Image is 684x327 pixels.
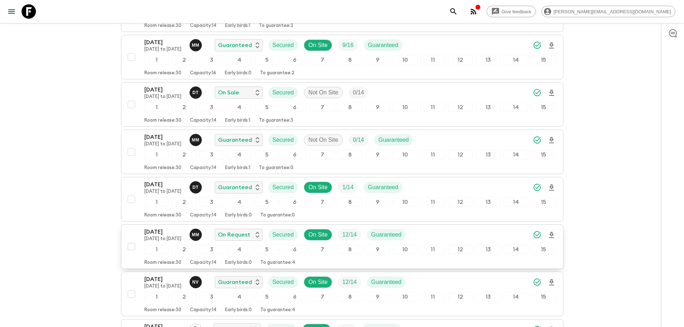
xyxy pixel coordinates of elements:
[260,70,294,76] p: To guarantee: 2
[282,150,307,159] div: 6
[190,229,203,241] button: MM
[282,197,307,207] div: 6
[308,278,327,286] p: On Site
[476,55,501,65] div: 13
[338,197,362,207] div: 8
[121,177,563,221] button: [DATE][DATE] to [DATE]Devlin TikiTikiGuaranteedSecuredOn SiteTrip FillGuaranteed12345678910111213...
[547,278,556,287] svg: Download Onboarding
[190,23,217,29] p: Capacity: 14
[144,284,184,289] p: [DATE] to [DATE]
[476,103,501,112] div: 13
[342,183,353,192] p: 1 / 14
[448,292,473,302] div: 12
[547,136,556,145] svg: Download Onboarding
[365,245,390,254] div: 9
[393,197,418,207] div: 10
[259,118,293,123] p: To guarantee: 3
[304,182,332,193] div: On Site
[338,276,361,288] div: Trip Fill
[144,38,184,47] p: [DATE]
[273,41,294,50] p: Secured
[273,136,294,144] p: Secured
[227,55,252,65] div: 4
[218,183,252,192] p: Guaranteed
[268,182,298,193] div: Secured
[172,103,196,112] div: 2
[225,118,250,123] p: Early birds: 1
[365,55,390,65] div: 9
[259,23,293,29] p: To guarantee: 3
[172,55,196,65] div: 2
[282,55,307,65] div: 6
[144,212,181,218] p: Room release: 30
[282,245,307,254] div: 6
[144,260,181,266] p: Room release: 30
[192,42,199,48] p: M M
[547,89,556,97] svg: Download Onboarding
[531,245,556,254] div: 15
[255,103,279,112] div: 5
[476,245,501,254] div: 13
[338,245,362,254] div: 8
[393,103,418,112] div: 10
[531,150,556,159] div: 15
[218,278,252,286] p: Guaranteed
[172,197,196,207] div: 2
[420,197,445,207] div: 11
[227,150,252,159] div: 4
[260,260,295,266] p: To guarantee: 4
[365,292,390,302] div: 9
[273,278,294,286] p: Secured
[349,87,368,98] div: Trip Fill
[310,103,335,112] div: 7
[273,183,294,192] p: Secured
[144,141,184,147] p: [DATE] to [DATE]
[338,150,362,159] div: 8
[487,6,536,17] a: Give feedback
[338,55,362,65] div: 8
[199,292,224,302] div: 3
[121,272,563,316] button: [DATE][DATE] to [DATE]Noeline van den BergGuaranteedSecuredOn SiteTrip FillGuaranteed123456789101...
[342,41,353,50] p: 9 / 16
[190,136,203,142] span: Maddy Moore
[547,41,556,50] svg: Download Onboarding
[225,212,252,218] p: Early birds: 0
[144,23,181,29] p: Room release: 30
[420,292,445,302] div: 11
[448,197,473,207] div: 12
[144,94,184,100] p: [DATE] to [DATE]
[192,137,199,143] p: M M
[255,55,279,65] div: 5
[282,292,307,302] div: 6
[190,87,203,99] button: DT
[260,212,295,218] p: To guarantee: 0
[4,4,19,19] button: menu
[503,292,528,302] div: 14
[268,276,298,288] div: Secured
[503,197,528,207] div: 14
[225,165,250,171] p: Early birds: 1
[199,150,224,159] div: 3
[190,181,203,193] button: DT
[338,39,358,51] div: Trip Fill
[218,136,252,144] p: Guaranteed
[531,103,556,112] div: 15
[190,89,203,94] span: Devlin TikiTiki
[192,232,199,238] p: M M
[255,197,279,207] div: 5
[308,183,327,192] p: On Site
[144,150,169,159] div: 1
[503,150,528,159] div: 14
[371,230,402,239] p: Guaranteed
[190,183,203,189] span: Devlin TikiTiki
[190,39,203,51] button: MM
[218,230,250,239] p: On Request
[268,87,298,98] div: Secured
[393,55,418,65] div: 10
[338,103,362,112] div: 8
[225,23,250,29] p: Early birds: 1
[218,88,239,97] p: On Sale
[144,189,184,195] p: [DATE] to [DATE]
[304,229,332,240] div: On Site
[121,130,563,174] button: [DATE][DATE] to [DATE]Maddy MooreGuaranteedSecuredNot On SiteTrip FillGuaranteed12345678910111213...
